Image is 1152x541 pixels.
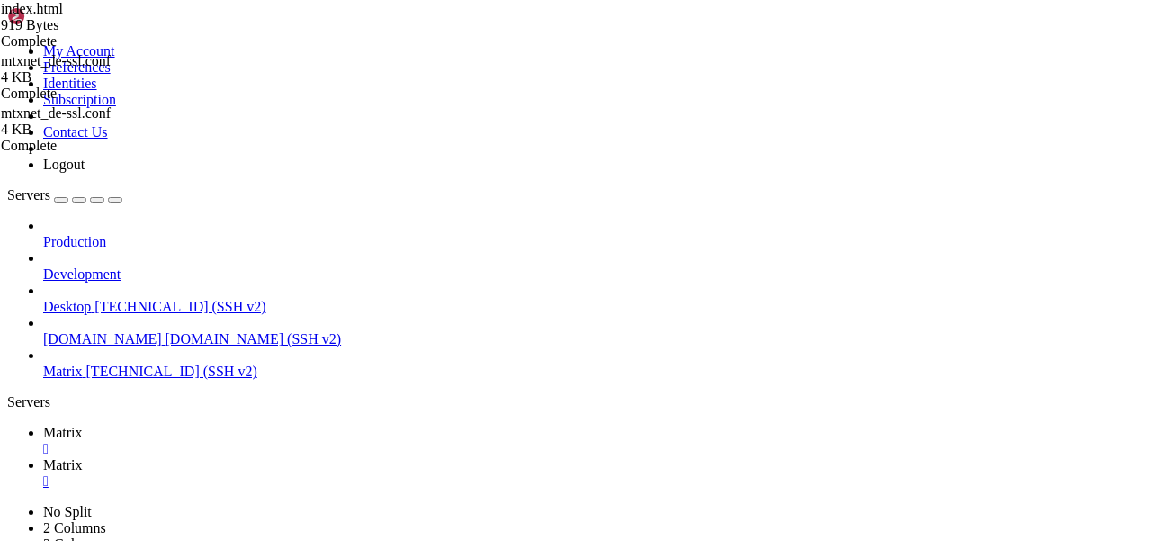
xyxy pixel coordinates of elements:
x-row: * Strictly confined Kubernetes makes edge and IoT secure. Learn how MicroK8s [7,53,917,68]
span: Подробнее о включении службы ESM Apps at [URL][DOMAIN_NAME] [7,221,432,236]
div: 919 Bytes [1,17,180,33]
div: 4 KB [1,122,180,138]
span: Расширенное поддержание безопасности (ESM) для Applications выключено. [7,130,511,144]
x-row: root@server1:~# cd /home/addons/stickerpicker [7,329,917,344]
div: (14, 26) [113,405,121,420]
span: mtxnet_de-ssl.conf [1,105,180,138]
x-row: Matrix config file not found. Please enter your homeserver and access token. [7,374,917,390]
span: index.html [1,1,180,33]
x-row: [URL][DOMAIN_NAME] [7,99,917,114]
span: 2 обновления может быть применено немедленно. [7,160,331,175]
x-row: Access token: [7,405,917,420]
x-row: Last login: [DATE] from [TECHNICAL_ID] [7,313,917,329]
span: index.html [1,1,63,16]
x-row: New release '24.04.3 LTS' available. [7,252,917,267]
div: Complete [1,138,180,154]
x-row: (.venv) root@server1:/home/addons/stickerpicker# sticker-import [URL][DOMAIN_NAME] [7,359,917,374]
div: 4 KB [1,69,180,86]
x-row: Swap usage: 0% [7,23,917,38]
x-row: just raised the bar for easy, resilient and secure K8s cluster deployment. [7,68,917,84]
div: Complete [1,86,180,102]
span: Чтобы просмотреть дополнительные обновления выполните: apt list --upgradable [7,176,554,190]
x-row: Run 'do-release-upgrade' to upgrade to it. [7,267,917,283]
x-row: Memory usage: 18% IPv4 address for ens18: [TECHNICAL_ID] [7,7,917,23]
span: mtxnet_de-ssl.conf [1,53,180,86]
x-row: Homeserver URL: [URL][DOMAIN_NAME] [7,390,917,405]
span: 15 дополнительных обновлений безопасности могут быть применены с помощью ESM Apps. [7,206,598,221]
span: mtxnet_de-ssl.conf [1,53,111,68]
x-row: root@server1:/home/addons/stickerpicker# source .venv/bin/activate [7,344,917,359]
div: Complete [1,33,180,50]
span: mtxnet_de-ssl.conf [1,105,111,121]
